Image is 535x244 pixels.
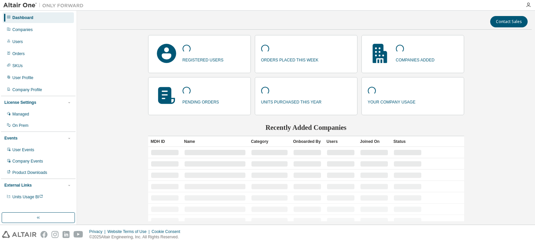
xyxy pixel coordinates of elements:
[12,51,25,56] div: Orders
[12,27,33,32] div: Companies
[12,195,43,199] span: Units Usage BI
[2,231,36,238] img: altair_logo.svg
[12,75,33,80] div: User Profile
[183,97,219,105] p: pending orders
[12,87,42,92] div: Company Profile
[184,136,246,147] div: Name
[4,183,32,188] div: External Links
[107,229,151,234] div: Website Terms of Use
[63,231,70,238] img: linkedin.svg
[51,231,59,238] img: instagram.svg
[12,39,23,44] div: Users
[89,234,184,240] p: © 2025 Altair Engineering, Inc. All Rights Reserved.
[360,136,388,147] div: Joined On
[490,16,528,27] button: Contact Sales
[12,159,43,164] div: Company Events
[4,100,36,105] div: License Settings
[251,136,288,147] div: Category
[148,123,464,132] h2: Recently Added Companies
[3,2,87,9] img: Altair One
[394,136,422,147] div: Status
[151,229,184,234] div: Cookie Consent
[89,229,107,234] div: Privacy
[261,97,322,105] p: units purchased this year
[4,136,17,141] div: Events
[12,111,29,117] div: Managed
[40,231,47,238] img: facebook.svg
[183,55,224,63] p: registered users
[12,123,28,128] div: On Prem
[368,97,416,105] p: your company usage
[12,147,34,153] div: User Events
[12,63,23,68] div: SKUs
[261,55,319,63] p: orders placed this week
[151,136,179,147] div: MDH ID
[12,170,47,175] div: Product Downloads
[293,136,321,147] div: Onboarded By
[74,231,83,238] img: youtube.svg
[396,55,435,63] p: companies added
[327,136,355,147] div: Users
[12,15,33,20] div: Dashboard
